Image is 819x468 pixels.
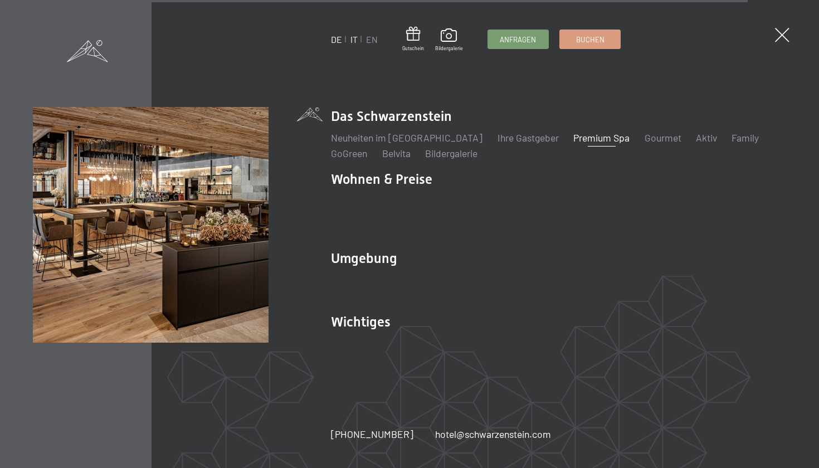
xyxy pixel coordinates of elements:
span: Gutschein [402,45,424,52]
a: Bildergalerie [425,147,477,159]
span: Bildergalerie [435,45,463,52]
span: Buchen [576,35,604,45]
span: [PHONE_NUMBER] [331,428,413,440]
a: [PHONE_NUMBER] [331,427,413,441]
a: Aktiv [696,131,717,144]
a: Bildergalerie [435,28,463,52]
a: Ihre Gastgeber [498,131,559,144]
a: Buchen [560,30,620,48]
a: Family [732,131,759,144]
a: GoGreen [331,147,367,159]
a: Anfragen [488,30,548,48]
a: IT [350,34,358,45]
a: Belvita [382,147,411,159]
a: EN [366,34,378,45]
a: Gourmet [645,131,681,144]
span: Anfragen [500,35,536,45]
a: hotel@schwarzenstein.com [435,427,551,441]
a: DE [331,34,342,45]
a: Premium Spa [573,131,630,144]
a: Gutschein [402,27,424,52]
a: Neuheiten im [GEOGRAPHIC_DATA] [331,131,482,144]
